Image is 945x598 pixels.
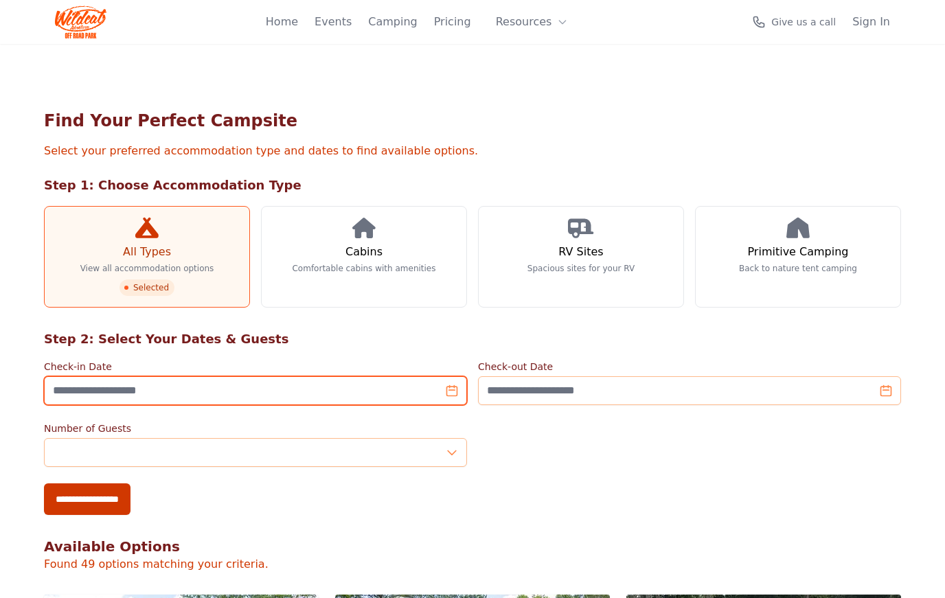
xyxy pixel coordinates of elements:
a: All Types View all accommodation options Selected [44,206,250,308]
a: Camping [368,14,417,30]
a: Pricing [434,14,471,30]
img: Wildcat Logo [55,5,106,38]
button: Resources [488,8,577,36]
span: Selected [119,279,174,296]
a: Home [266,14,298,30]
a: Give us a call [752,15,836,29]
h1: Find Your Perfect Campsite [44,110,901,132]
a: Sign In [852,14,890,30]
p: Select your preferred accommodation type and dates to find available options. [44,143,901,159]
h2: Step 2: Select Your Dates & Guests [44,330,901,349]
h2: Available Options [44,537,901,556]
h2: Step 1: Choose Accommodation Type [44,176,901,195]
label: Check-in Date [44,360,467,373]
p: Comfortable cabins with amenities [292,263,435,274]
h3: Primitive Camping [748,244,849,260]
a: RV Sites Spacious sites for your RV [478,206,684,308]
label: Number of Guests [44,422,467,435]
p: Found 49 options matching your criteria. [44,556,901,573]
p: Spacious sites for your RV [527,263,635,274]
a: Events [315,14,352,30]
span: Give us a call [771,15,836,29]
h3: All Types [123,244,171,260]
h3: RV Sites [558,244,603,260]
a: Cabins Comfortable cabins with amenities [261,206,467,308]
p: View all accommodation options [80,263,214,274]
label: Check-out Date [478,360,901,373]
p: Back to nature tent camping [739,263,857,274]
a: Primitive Camping Back to nature tent camping [695,206,901,308]
h3: Cabins [345,244,383,260]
